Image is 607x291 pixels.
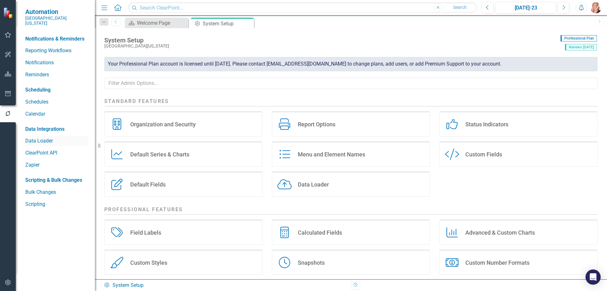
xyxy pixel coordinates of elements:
div: Your Professional Plan account is licensed until [DATE]. Please contact [EMAIL_ADDRESS][DOMAIN_NA... [104,57,598,71]
div: Default Fields [130,181,166,188]
div: Organization and Security [130,121,196,128]
span: Professional Plan [561,35,597,41]
span: Automation [25,8,89,16]
div: System Setup [203,20,252,28]
div: Snapshots [298,259,325,266]
div: Field Labels [130,229,161,236]
div: [GEOGRAPHIC_DATA][US_STATE] [104,44,557,48]
a: ClearPoint API [25,149,89,157]
a: Data Loader [25,137,89,145]
a: Reporting Workflows [25,47,89,54]
div: Advanced & Custom Charts [465,229,535,236]
div: Default Series & Charts [130,151,189,158]
h2: Professional Features [104,206,598,215]
div: Data Loader [298,181,329,188]
a: Bulk Changes [25,189,89,196]
div: Scripting & Bulk Changes [25,177,82,184]
div: Custom Styles [130,259,167,266]
div: System Setup [104,282,346,289]
div: Report Options [298,121,335,128]
small: [GEOGRAPHIC_DATA][US_STATE] [25,16,89,26]
div: System Setup [104,37,557,44]
img: Tiffany LaCoste [590,2,602,13]
a: Reminders [25,71,89,79]
input: Filter Admin Options... [104,78,598,89]
button: Search [444,3,475,12]
img: ClearPoint Strategy [3,7,14,18]
a: Notifications [25,59,89,66]
div: Calculated Fields [298,229,342,236]
div: Open Intercom Messenger [586,269,601,285]
input: Search ClearPoint... [128,2,477,13]
div: Data Integrations [25,126,64,133]
div: Custom Fields [465,151,502,158]
button: [DATE]-23 [495,2,556,13]
h2: Standard Features [104,98,598,106]
span: Renews [DATE] [565,44,597,50]
div: Welcome Page [137,19,187,27]
div: Notifications & Reminders [25,35,84,43]
div: Scheduling [25,86,51,94]
div: Menu and Element Names [298,151,365,158]
div: [DATE]-23 [498,4,554,12]
a: Calendar [25,111,89,118]
a: Welcome Page [126,19,187,27]
span: Search [453,5,467,10]
a: Scripting [25,201,89,208]
div: Status Indicators [465,121,508,128]
a: Zapier [25,161,89,169]
div: Custom Number Formats [465,259,530,266]
a: Schedules [25,98,89,106]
